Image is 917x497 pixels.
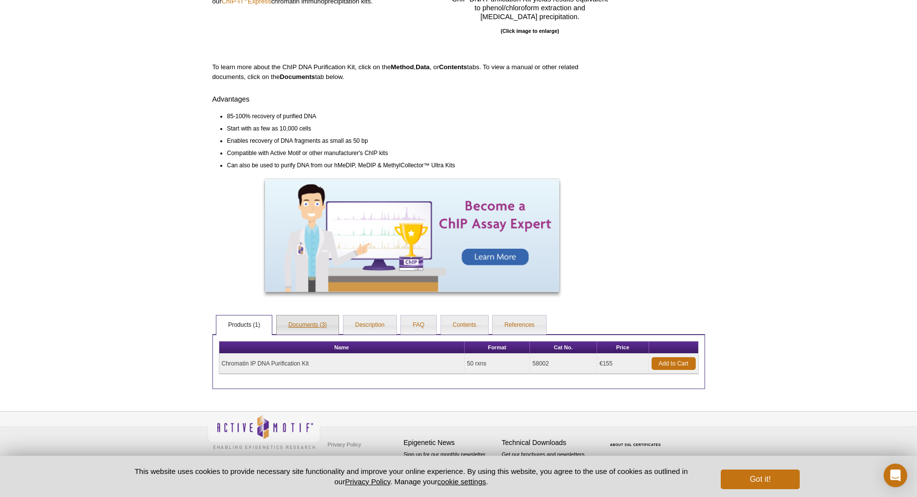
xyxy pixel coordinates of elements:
a: Contents [441,315,488,335]
li: 85-100% recovery of purified DNA [227,108,603,121]
button: Got it! [721,470,799,489]
p: Get our brochures and newsletters, or request them by mail. [502,450,595,475]
a: Privacy Policy [345,477,390,486]
h4: Epigenetic News [404,439,497,447]
li: Start with as few as 10,000 cells [227,121,603,133]
th: Format [465,341,530,354]
li: Enables recovery of DNA fragments as small as 50 bp [227,133,603,146]
b: (Click image to enlarge) [501,28,559,34]
td: 58002 [530,354,597,374]
a: Documents (3) [277,315,339,335]
td: Chromatin IP DNA Purification Kit [219,354,465,374]
a: FAQ [401,315,436,335]
strong: Method [391,63,414,71]
strong: Contents [439,63,467,71]
strong: Data [416,63,430,71]
li: Can also be used to purify DNA from our hMeDIP, MeDIP & MethylCollector™ Ultra Kits [227,158,603,170]
li: Compatible with Active Motif or other manufacturer's ChIP kits [227,146,603,158]
a: Products (1) [216,315,272,335]
th: Cat No. [530,341,597,354]
th: Price [597,341,649,354]
h4: Technical Downloads [502,439,595,447]
a: Description [343,315,396,335]
p: Sign up for our monthly newsletter highlighting recent publications in the field of epigenetics. [404,450,497,484]
p: This website uses cookies to provide necessary site functionality and improve your online experie... [118,466,705,487]
div: Open Intercom Messenger [884,464,907,487]
button: cookie settings [437,477,486,486]
a: ABOUT SSL CERTIFICATES [610,443,661,446]
a: Add to Cart [652,357,696,370]
h4: Advantages [212,92,612,104]
strong: Documents [280,73,315,80]
th: Name [219,341,465,354]
a: Terms & Conditions [325,452,377,467]
img: Active Motif, [208,412,320,451]
a: Privacy Policy [325,437,364,452]
img: Become a ChIP Assay Expert [265,179,559,292]
td: €155 [597,354,649,374]
td: 50 rxns [465,354,530,374]
a: References [493,315,546,335]
p: To learn more about the ChIP DNA Purification Kit, click on the , , or tabs. To view a manual or ... [212,62,612,82]
table: Click to Verify - This site chose Symantec SSL for secure e-commerce and confidential communicati... [600,429,674,450]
